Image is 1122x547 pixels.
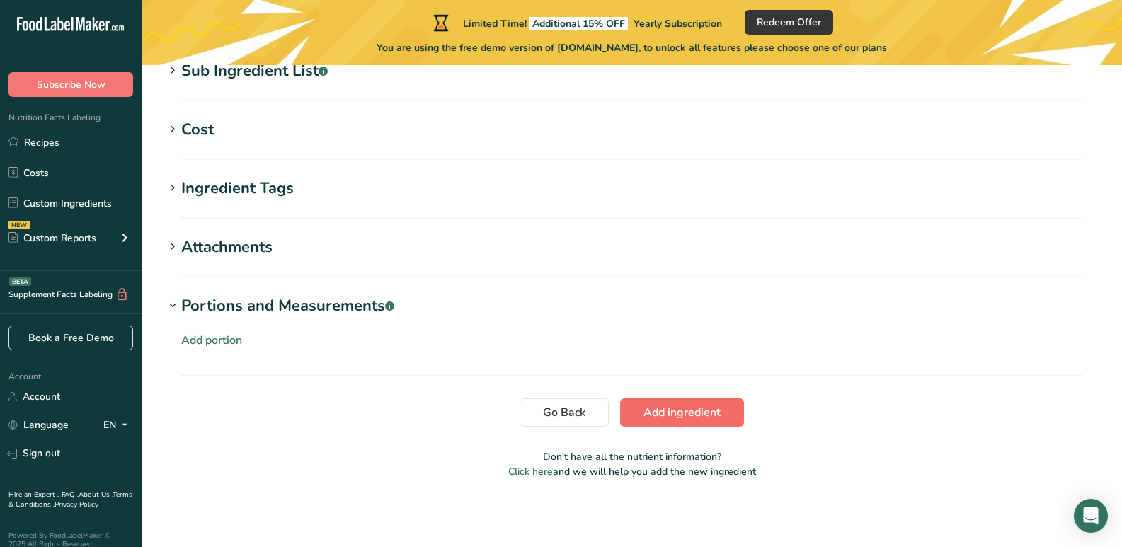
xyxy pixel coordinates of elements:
div: Attachments [181,236,273,259]
span: Redeem Offer [757,15,821,30]
div: Ingredient Tags [181,177,294,200]
span: Click here [508,465,553,478]
span: You are using the free demo version of [DOMAIN_NAME], to unlock all features please choose one of... [377,40,887,55]
div: BETA [9,277,31,286]
button: Add ingredient [620,398,744,427]
a: FAQ . [62,490,79,500]
div: Portions and Measurements [181,294,394,318]
a: Privacy Policy [55,500,98,509]
div: Cost [181,118,214,142]
div: Custom Reports [8,231,96,246]
span: plans [862,41,887,54]
p: Don't have all the nutrient information? [164,449,1099,464]
span: Yearly Subscription [634,17,722,30]
div: Limited Time! [430,14,722,31]
button: Redeem Offer [745,10,833,35]
button: Subscribe Now [8,72,133,97]
a: Language [8,413,69,437]
div: EN [103,417,133,434]
a: Book a Free Demo [8,326,133,350]
a: Terms & Conditions . [8,490,132,509]
div: Open Intercom Messenger [1074,499,1108,533]
button: Go Back [520,398,609,427]
span: Subscribe Now [37,77,105,92]
a: About Us . [79,490,113,500]
a: Hire an Expert . [8,490,59,500]
div: Sub Ingredient List [181,59,328,83]
div: NEW [8,221,30,229]
p: and we will help you add the new ingredient [164,464,1099,479]
span: Add ingredient [643,404,721,421]
div: Add portion [181,332,242,349]
span: Additional 15% OFF [529,17,628,30]
span: Go Back [543,404,585,421]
